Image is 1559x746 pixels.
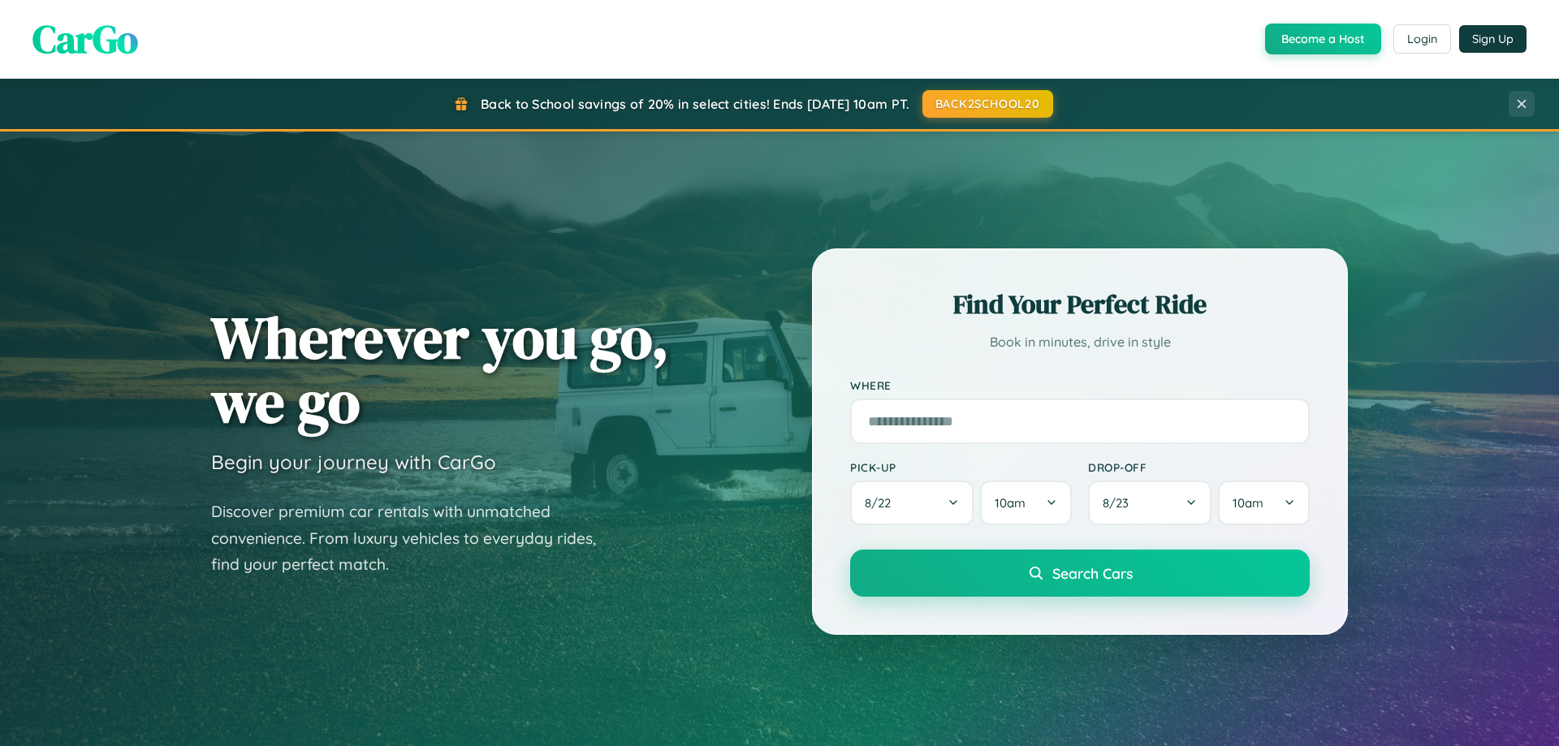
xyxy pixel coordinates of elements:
button: 8/23 [1088,481,1211,525]
span: 8 / 22 [865,495,899,511]
button: Sign Up [1459,25,1527,53]
button: 10am [1218,481,1310,525]
span: Back to School savings of 20% in select cities! Ends [DATE] 10am PT. [481,96,909,112]
button: Login [1393,24,1451,54]
span: 10am [1233,495,1263,511]
label: Drop-off [1088,460,1310,474]
label: Pick-up [850,460,1072,474]
button: 8/22 [850,481,974,525]
h1: Wherever you go, we go [211,305,669,433]
span: CarGo [32,12,138,66]
button: Search Cars [850,550,1310,597]
button: 10am [980,481,1072,525]
span: 8 / 23 [1103,495,1137,511]
h2: Find Your Perfect Ride [850,287,1310,322]
label: Where [850,378,1310,392]
h3: Begin your journey with CarGo [211,450,496,474]
button: BACK2SCHOOL20 [922,90,1053,118]
button: Become a Host [1265,24,1381,54]
span: Search Cars [1052,564,1133,582]
span: 10am [995,495,1026,511]
p: Book in minutes, drive in style [850,330,1310,354]
p: Discover premium car rentals with unmatched convenience. From luxury vehicles to everyday rides, ... [211,498,617,578]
